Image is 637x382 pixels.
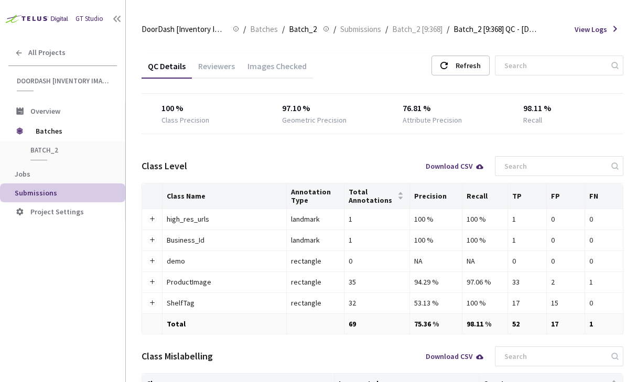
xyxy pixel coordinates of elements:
div: 0 [589,234,619,246]
div: Business_Id [167,234,282,246]
div: ShelfTag [167,297,282,309]
div: 0 [551,255,580,267]
a: Batch_2 [9:368] [390,23,445,35]
button: Expand row [148,257,156,265]
div: 2 [551,276,580,288]
input: Search [498,157,610,176]
th: Class Name [163,183,287,209]
div: 1 [589,276,619,288]
a: Batches [248,23,280,35]
span: Project Settings [30,207,84,216]
div: 97.10 % [282,102,362,115]
a: Submissions [338,23,383,35]
div: 1 [512,234,542,246]
span: Submissions [340,23,381,36]
span: All Projects [28,48,66,57]
div: 0 [512,255,542,267]
div: 0 [551,234,580,246]
span: Batch_2 [9:368] [392,23,442,36]
li: / [447,23,449,36]
div: Download CSV [426,353,484,360]
th: TP [508,183,547,209]
td: 69 [344,314,410,334]
div: 76.81 % [403,102,483,115]
span: Batch_2 [289,23,317,36]
div: 32 [349,297,405,309]
div: 0 [349,255,405,267]
td: 75.36 % [410,314,463,334]
div: Reviewers [192,61,241,79]
span: Submissions [15,188,57,198]
div: Download CSV [426,162,484,170]
td: 52 [508,314,547,334]
th: Total Annotations [344,183,410,209]
td: 17 [547,314,585,334]
div: 15 [551,297,580,309]
div: 1 [512,213,542,225]
div: 0 [551,213,580,225]
span: Total Annotations [349,188,395,204]
button: Expand row [148,236,156,244]
input: Search [498,56,610,75]
span: View Logs [575,24,607,35]
div: QC Details [142,61,192,79]
span: DoorDash [Inventory Image Labelling] [17,77,111,85]
div: 100 % [414,213,458,225]
button: Expand row [148,278,156,286]
div: rectangle [291,276,339,288]
div: landmark [291,213,339,225]
th: Annotation Type [287,183,344,209]
td: 1 [585,314,623,334]
div: 35 [349,276,405,288]
span: Batch_2 [30,146,108,155]
span: DoorDash [Inventory Image Labelling] [142,23,226,36]
div: 100 % [161,102,242,115]
span: Batches [250,23,278,36]
li: / [243,23,246,36]
div: 33 [512,276,542,288]
span: Jobs [15,169,30,179]
div: landmark [291,234,339,246]
th: Recall [462,183,508,209]
div: demo [167,255,282,267]
div: Recall [523,115,542,125]
th: FP [547,183,585,209]
div: rectangle [291,297,339,309]
div: 53.13 % [414,297,458,309]
div: 100 % [467,234,503,246]
button: Expand row [148,299,156,307]
div: Geometric Precision [282,115,347,125]
div: 1 [349,213,405,225]
li: / [333,23,336,36]
div: 0 [589,297,619,309]
div: 97.06 % [467,276,503,288]
div: Refresh [456,56,481,75]
span: Batches [36,121,107,141]
th: Precision [410,183,463,209]
div: 1 [349,234,405,246]
div: high_res_urls [167,213,282,225]
td: 98.11 % [462,314,508,334]
td: Total [163,314,287,334]
div: 0 [589,213,619,225]
div: 17 [512,297,542,309]
div: 94.29 % [414,276,458,288]
div: 0 [589,255,619,267]
div: NA [467,255,503,267]
div: rectangle [291,255,339,267]
input: Search [498,347,610,366]
th: FN [585,183,623,209]
div: Attribute Precision [403,115,462,125]
li: / [282,23,285,36]
div: Class Mislabelling [142,350,213,363]
div: Class Level [142,159,187,173]
div: 98.11 % [523,102,603,115]
div: 100 % [467,213,503,225]
div: ProductImage [167,276,282,288]
div: NA [414,255,458,267]
div: 100 % [414,234,458,246]
div: 100 % [467,297,503,309]
div: GT Studio [75,14,103,24]
span: Batch_2 [9:368] QC - [DATE] [454,23,538,36]
div: Class Precision [161,115,209,125]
